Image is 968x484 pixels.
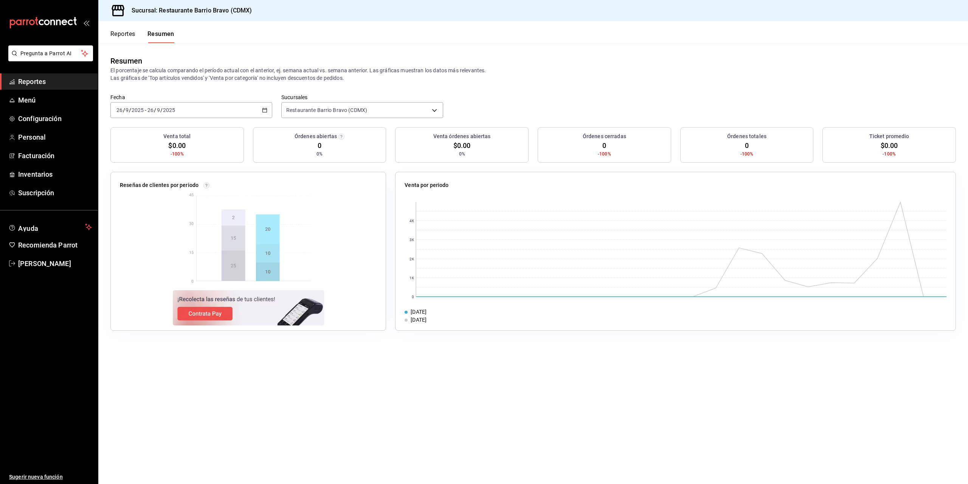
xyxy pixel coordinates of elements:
[126,6,252,15] h3: Sucursal: Restaurante Barrio Bravo (CDMX)
[410,257,414,261] text: 2K
[129,107,131,113] span: /
[18,169,92,179] span: Inventarios
[281,95,443,100] label: Sucursales
[740,151,754,157] span: -100%
[154,107,156,113] span: /
[883,151,896,157] span: -100%
[410,238,414,242] text: 3K
[8,45,93,61] button: Pregunta a Parrot AI
[110,55,142,67] div: Resumen
[168,140,186,151] span: $0.00
[18,132,92,142] span: Personal
[9,473,92,481] span: Sugerir nueva función
[18,151,92,161] span: Facturación
[145,107,146,113] span: -
[18,258,92,269] span: [PERSON_NAME]
[120,181,199,189] p: Reseñas de clientes por periodo
[459,151,465,157] span: 0%
[110,30,135,43] button: Reportes
[583,132,626,140] h3: Órdenes cerradas
[411,316,427,324] div: [DATE]
[147,30,174,43] button: Resumen
[163,132,191,140] h3: Venta total
[410,276,414,280] text: 1K
[110,95,272,100] label: Fecha
[745,140,749,151] span: 0
[131,107,144,113] input: ----
[18,76,92,87] span: Reportes
[18,95,92,105] span: Menú
[411,308,427,316] div: [DATE]
[286,106,367,114] span: Restaurante Barrio Bravo (CDMX)
[410,219,414,223] text: 4K
[318,140,321,151] span: 0
[125,107,129,113] input: --
[20,50,81,58] span: Pregunta a Parrot AI
[18,114,92,124] span: Configuración
[295,132,337,140] h3: Órdenes abiertas
[405,181,448,189] p: Venta por periodo
[598,151,611,157] span: -100%
[160,107,163,113] span: /
[869,132,909,140] h3: Ticket promedio
[147,107,154,113] input: --
[157,107,160,113] input: --
[412,295,414,299] text: 0
[83,20,89,26] button: open_drawer_menu
[433,132,491,140] h3: Venta órdenes abiertas
[881,140,898,151] span: $0.00
[602,140,606,151] span: 0
[5,55,93,63] a: Pregunta a Parrot AI
[171,151,184,157] span: -100%
[123,107,125,113] span: /
[18,240,92,250] span: Recomienda Parrot
[316,151,323,157] span: 0%
[110,30,174,43] div: navigation tabs
[18,188,92,198] span: Suscripción
[110,67,956,82] p: El porcentaje se calcula comparando el período actual con el anterior, ej. semana actual vs. sema...
[163,107,175,113] input: ----
[18,223,82,232] span: Ayuda
[116,107,123,113] input: --
[727,132,766,140] h3: Órdenes totales
[453,140,471,151] span: $0.00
